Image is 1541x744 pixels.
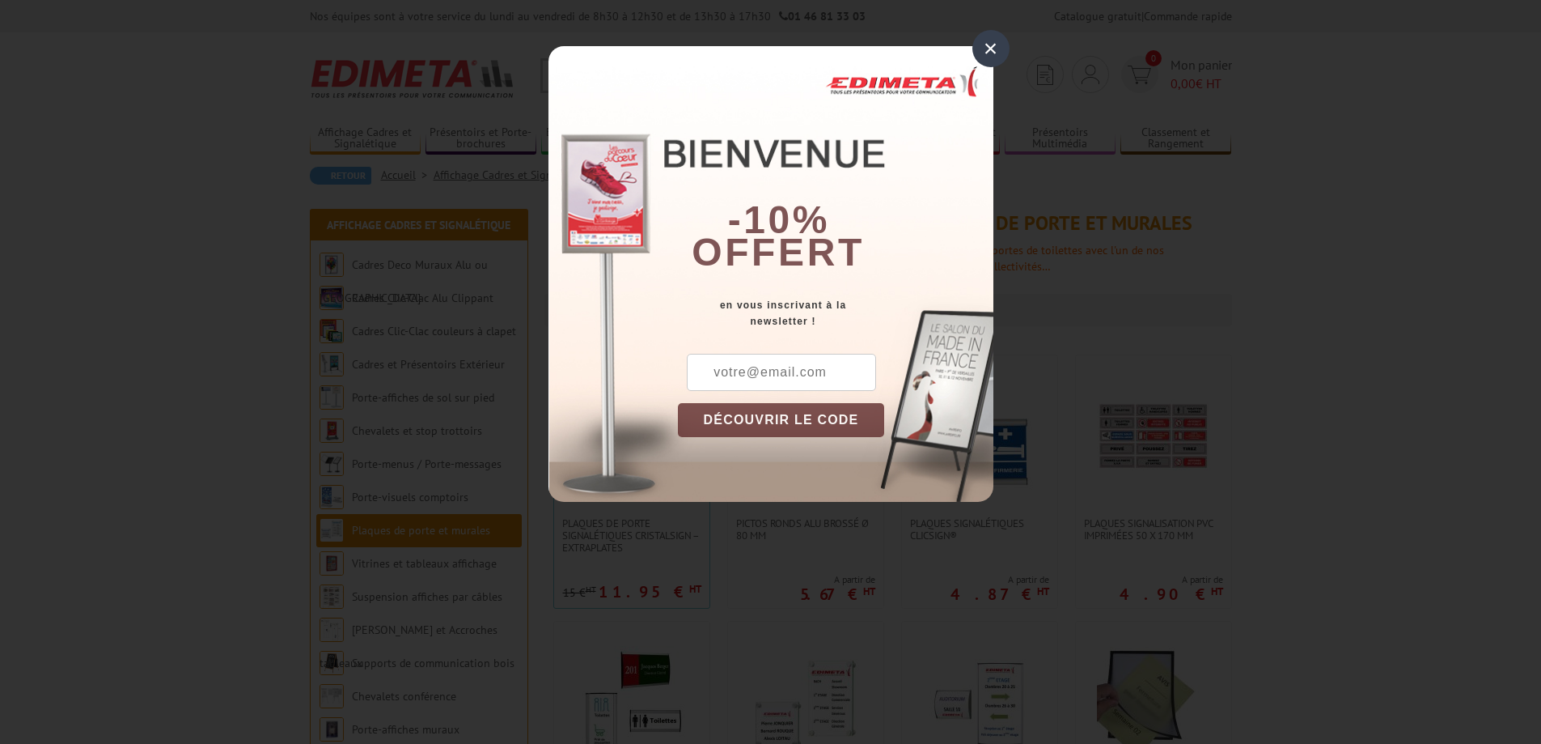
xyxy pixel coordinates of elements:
[687,354,876,391] input: votre@email.com
[678,297,993,329] div: en vous inscrivant à la newsletter !
[678,403,885,437] button: DÉCOUVRIR LE CODE
[972,30,1010,67] div: ×
[728,198,830,241] b: -10%
[692,231,865,274] font: offert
